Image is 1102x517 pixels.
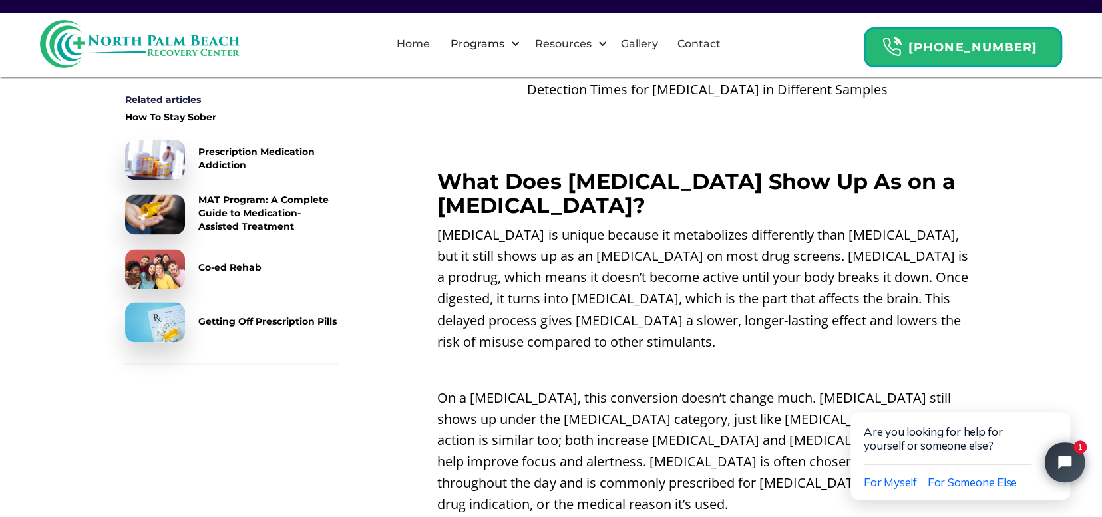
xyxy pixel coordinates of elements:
[908,40,1037,55] strong: [PHONE_NUMBER]
[823,369,1102,517] iframe: Tidio Chat
[125,110,216,124] div: How To Stay Sober
[198,193,338,233] div: MAT Program: A Complete Guide to Medication-Assisted Treatment
[437,387,977,514] p: On a [MEDICAL_DATA], this conversion doesn’t change much. [MEDICAL_DATA] still shows up under the...
[437,359,977,380] p: ‍
[198,145,338,172] div: Prescription Medication Addiction
[669,23,728,65] a: Contact
[439,23,524,65] div: Programs
[388,23,437,65] a: Home
[125,302,338,342] a: Getting Off Prescription Pills
[198,261,262,274] div: Co-ed Rehab
[437,79,977,100] figcaption: Detection Times for [MEDICAL_DATA] in Different Samples
[437,107,977,128] p: ‍
[524,23,611,65] div: Resources
[125,140,338,180] a: Prescription Medication Addiction
[125,249,338,289] a: Co-ed Rehab
[532,36,595,52] div: Resources
[612,23,665,65] a: Gallery
[864,21,1062,67] a: Header Calendar Icons[PHONE_NUMBER]
[437,170,977,218] h2: What Does [MEDICAL_DATA] Show Up As on a [MEDICAL_DATA]?
[125,193,338,236] a: MAT Program: A Complete Guide to Medication-Assisted Treatment
[437,135,977,156] p: ‍
[882,37,902,57] img: Header Calendar Icons
[437,224,977,352] p: [MEDICAL_DATA] is unique because it metabolizes differently than [MEDICAL_DATA], but it still sho...
[198,314,337,327] div: Getting Off Prescription Pills
[125,93,338,106] div: Related articles
[447,36,508,52] div: Programs
[125,110,338,126] a: How To Stay Sober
